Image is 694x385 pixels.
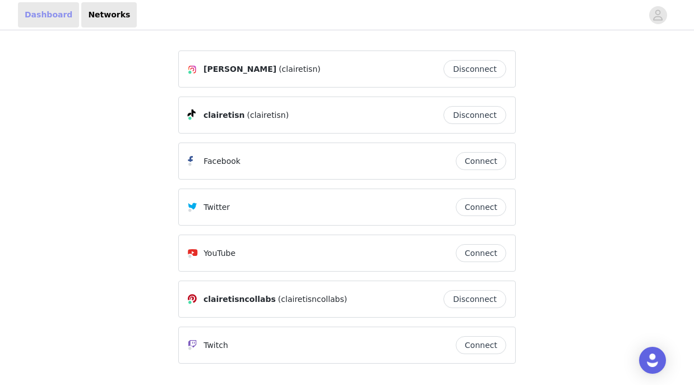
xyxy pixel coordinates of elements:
button: Connect [456,198,506,216]
img: Instagram Icon [188,65,197,74]
button: Connect [456,244,506,262]
p: Facebook [203,155,240,167]
button: Connect [456,152,506,170]
span: (clairetisncollabs) [278,294,347,305]
button: Disconnect [443,290,506,308]
span: (clairetisn) [279,63,321,75]
button: Connect [456,336,506,354]
button: Disconnect [443,60,506,78]
a: Networks [81,2,137,27]
div: avatar [653,6,663,24]
span: clairetisncollabs [203,294,276,305]
div: Open Intercom Messenger [639,347,666,374]
button: Disconnect [443,106,506,124]
span: [PERSON_NAME] [203,63,276,75]
p: Twitter [203,201,230,213]
span: (clairetisn) [247,109,289,121]
p: Twitch [203,340,228,351]
p: YouTube [203,247,235,259]
span: clairetisn [203,109,245,121]
a: Dashboard [18,2,79,27]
